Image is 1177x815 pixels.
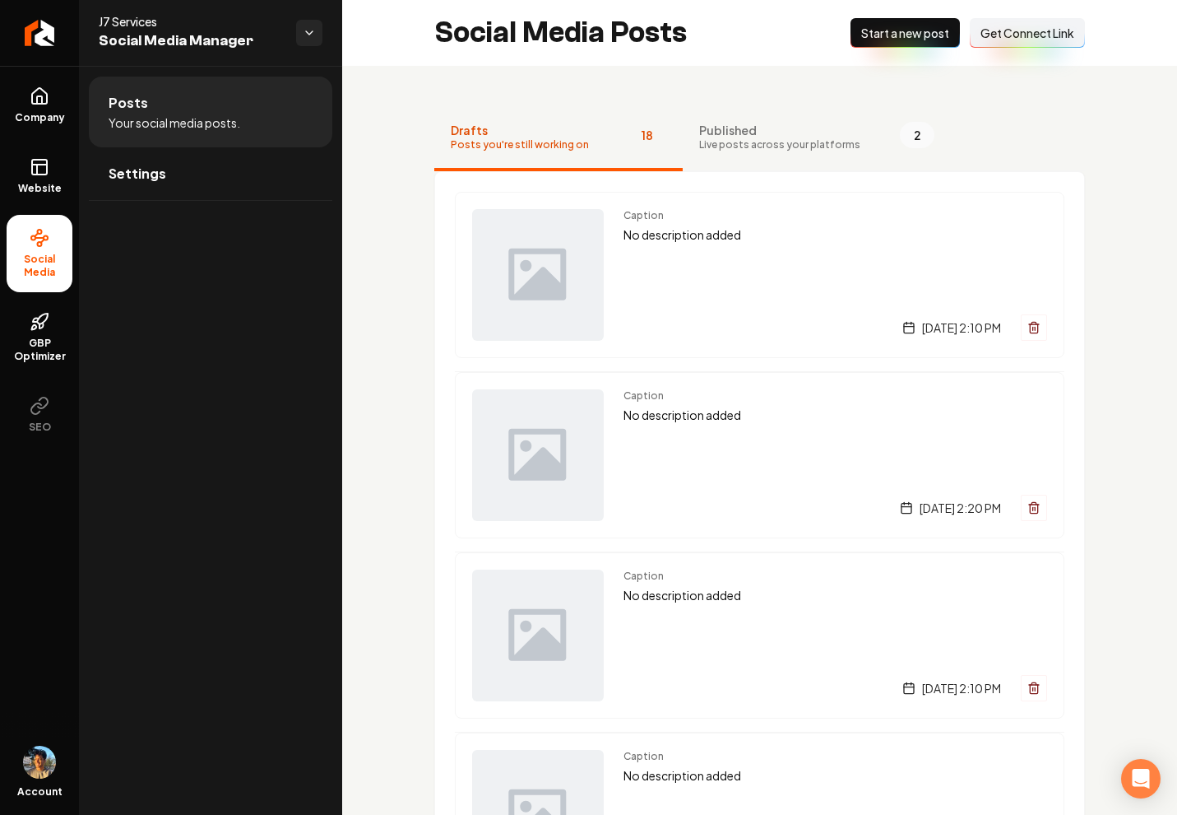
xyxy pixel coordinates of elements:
[7,383,72,447] button: SEO
[99,30,283,53] span: Social Media Manager
[12,182,68,195] span: Website
[7,299,72,376] a: GBP Optimizer
[623,586,1047,605] p: No description added
[623,406,1047,425] p: No description added
[8,111,72,124] span: Company
[434,16,687,49] h2: Social Media Posts
[699,122,860,138] span: Published
[472,389,604,521] img: Post preview
[109,93,148,113] span: Posts
[900,122,934,148] span: 2
[623,389,1047,403] span: Caption
[455,371,1064,538] a: Post previewCaptionNo description added[DATE] 2:20 PM
[861,25,949,41] span: Start a new post
[455,192,1064,358] a: Post previewCaptionNo description added[DATE] 2:10 PM
[25,20,55,46] img: Rebolt Logo
[980,25,1074,41] span: Get Connect Link
[7,253,72,279] span: Social Media
[628,122,666,148] span: 18
[109,164,166,184] span: Settings
[434,105,683,171] button: DraftsPosts you're still working on18
[7,337,72,363] span: GBP Optimizer
[89,147,332,200] a: Settings
[7,73,72,137] a: Company
[455,552,1064,719] a: Post previewCaptionNo description added[DATE] 2:10 PM
[434,105,1085,171] nav: Tabs
[472,570,604,701] img: Post preview
[451,122,589,138] span: Drafts
[699,138,860,151] span: Live posts across your platforms
[23,746,56,779] img: Aditya Nair
[623,226,1047,244] p: No description added
[22,421,58,434] span: SEO
[23,746,56,779] button: Open user button
[1121,759,1161,799] div: Open Intercom Messenger
[472,209,604,341] img: Post preview
[920,500,1001,516] span: [DATE] 2:20 PM
[7,144,72,208] a: Website
[970,18,1085,48] button: Get Connect Link
[17,785,63,799] span: Account
[99,13,283,30] span: J7 Services
[623,570,1047,583] span: Caption
[922,319,1001,336] span: [DATE] 2:10 PM
[922,680,1001,696] span: [DATE] 2:10 PM
[109,114,240,131] span: Your social media posts.
[683,105,951,171] button: PublishedLive posts across your platforms2
[623,750,1047,763] span: Caption
[623,209,1047,222] span: Caption
[451,138,589,151] span: Posts you're still working on
[623,766,1047,785] p: No description added
[850,18,960,48] button: Start a new post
